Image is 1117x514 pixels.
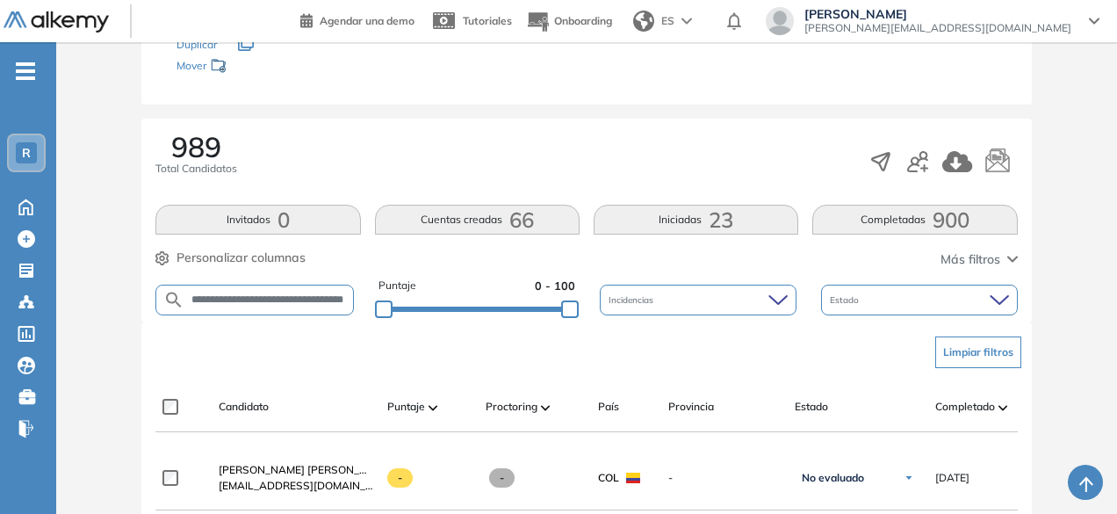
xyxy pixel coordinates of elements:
span: [PERSON_NAME][EMAIL_ADDRESS][DOMAIN_NAME] [804,21,1071,35]
span: Tutoriales [463,14,512,27]
a: Agendar una demo [300,9,414,30]
span: R [22,146,31,160]
span: 989 [171,133,221,161]
span: Incidencias [609,293,657,307]
span: Onboarding [554,14,612,27]
span: Completado [935,399,995,415]
span: [DATE] [935,470,969,486]
button: Iniciadas23 [594,205,798,235]
button: Más filtros [940,250,1018,269]
span: Candidato [219,399,269,415]
span: Provincia [668,399,714,415]
span: [PERSON_NAME] [PERSON_NAME] [219,463,393,476]
span: País [598,399,619,415]
img: [missing "en.ARROW_ALT" translation] [541,405,550,410]
i: - [16,69,35,73]
span: - [489,468,515,488]
button: Personalizar columnas [155,249,306,267]
div: Incidencias [600,285,796,315]
span: Puntaje [387,399,425,415]
img: COL [626,473,640,483]
span: COL [598,470,619,486]
img: Logo [4,11,109,33]
button: Cuentas creadas66 [375,205,580,235]
span: - [668,470,781,486]
button: Onboarding [526,3,612,40]
span: 0 - 100 [535,278,575,294]
span: Puntaje [378,278,416,294]
span: Más filtros [940,250,1000,269]
button: Invitados0 [155,205,360,235]
img: [missing "en.ARROW_ALT" translation] [429,405,437,410]
span: - [387,468,413,488]
button: Limpiar filtros [935,337,1021,368]
img: Ícono de flecha [904,473,914,483]
div: Mover [177,51,352,83]
button: Completadas900 [812,205,1017,235]
span: [EMAIL_ADDRESS][DOMAIN_NAME] [219,478,373,494]
span: Personalizar columnas [177,249,306,267]
a: [PERSON_NAME] [PERSON_NAME] [219,462,373,478]
img: [missing "en.ARROW_ALT" translation] [998,405,1007,410]
span: [PERSON_NAME] [804,7,1071,21]
img: SEARCH_ALT [163,289,184,311]
img: arrow [681,18,692,25]
span: Agendar una demo [320,14,414,27]
span: Estado [830,293,862,307]
img: world [633,11,654,32]
span: Estado [795,399,828,415]
span: Duplicar [177,38,217,51]
span: Total Candidatos [155,161,237,177]
div: Estado [821,285,1018,315]
span: Proctoring [486,399,537,415]
span: No evaluado [802,471,864,485]
span: ES [661,13,674,29]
